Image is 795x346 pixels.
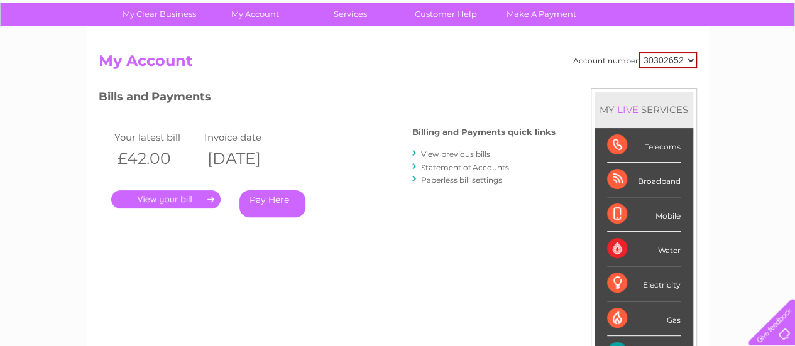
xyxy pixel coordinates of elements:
[111,190,221,208] a: .
[711,53,742,63] a: Contact
[605,53,633,63] a: Energy
[754,53,783,63] a: Log out
[607,128,681,163] div: Telecoms
[99,88,556,110] h3: Bills and Payments
[299,3,402,26] a: Services
[607,266,681,301] div: Electricity
[421,163,509,172] a: Statement of Accounts
[107,3,211,26] a: My Clear Business
[595,92,693,127] div: MY SERVICES
[101,7,695,61] div: Clear Business is a trading name of Verastar Limited (registered in [GEOGRAPHIC_DATA] No. 3667643...
[607,163,681,197] div: Broadband
[607,232,681,266] div: Water
[111,146,202,171] th: £42.00
[201,146,292,171] th: [DATE]
[607,197,681,232] div: Mobile
[421,149,490,159] a: View previous bills
[28,33,92,71] img: logo.png
[686,53,704,63] a: Blog
[573,52,697,68] div: Account number
[640,53,678,63] a: Telecoms
[239,190,305,217] a: Pay Here
[201,129,292,146] td: Invoice date
[558,6,645,22] a: 0333 014 3131
[574,53,598,63] a: Water
[394,3,498,26] a: Customer Help
[607,301,681,336] div: Gas
[203,3,307,26] a: My Account
[615,104,641,116] div: LIVE
[111,129,202,146] td: Your latest bill
[412,127,556,137] h4: Billing and Payments quick links
[99,52,697,76] h2: My Account
[421,175,502,185] a: Paperless bill settings
[490,3,593,26] a: Make A Payment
